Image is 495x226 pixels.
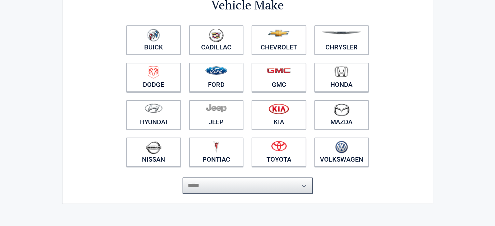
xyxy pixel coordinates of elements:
[333,103,350,116] img: mazda
[268,30,290,37] img: chevrolet
[252,63,306,92] a: GMC
[189,100,244,129] a: Jeep
[314,138,369,167] a: Volkswagen
[205,66,227,75] img: ford
[322,32,361,34] img: chrysler
[252,25,306,55] a: Chevrolet
[189,25,244,55] a: Cadillac
[335,141,348,153] img: volkswagen
[252,100,306,129] a: Kia
[267,68,291,73] img: gmc
[335,66,348,77] img: honda
[213,141,219,153] img: pontiac
[268,103,289,114] img: kia
[144,103,163,113] img: hyundai
[189,63,244,92] a: Ford
[206,103,227,113] img: jeep
[314,25,369,55] a: Chrysler
[126,138,181,167] a: Nissan
[252,138,306,167] a: Toyota
[314,63,369,92] a: Honda
[189,138,244,167] a: Pontiac
[126,25,181,55] a: Buick
[209,29,224,42] img: cadillac
[126,63,181,92] a: Dodge
[147,29,160,42] img: buick
[271,141,287,151] img: toyota
[126,100,181,129] a: Hyundai
[314,100,369,129] a: Mazda
[146,141,161,154] img: nissan
[148,66,159,79] img: dodge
